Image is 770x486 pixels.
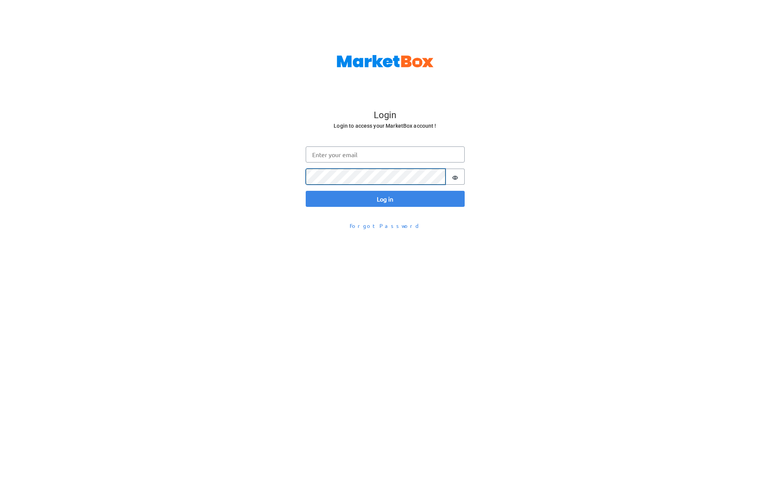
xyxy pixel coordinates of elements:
h6: Login to access your MarketBox account ! [306,121,464,131]
img: MarketBox logo [337,55,434,67]
button: Log in [306,191,465,207]
h4: Login [306,110,464,121]
button: Show password [446,169,465,185]
button: Forgot Password [345,219,426,232]
input: Enter your email [306,146,465,163]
